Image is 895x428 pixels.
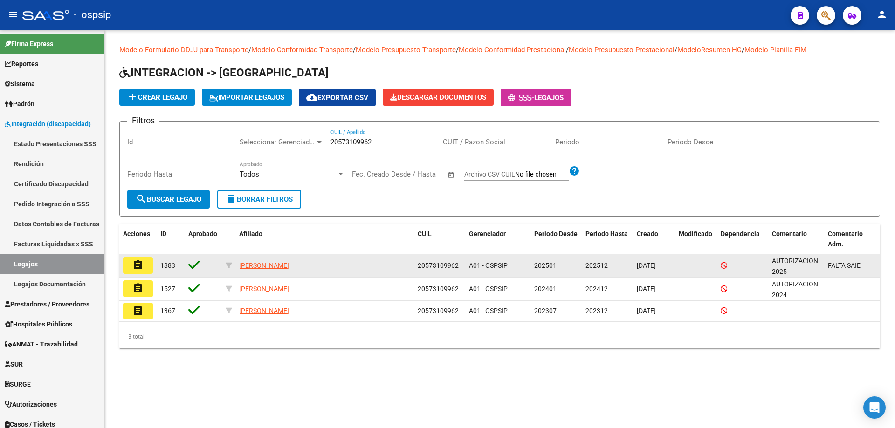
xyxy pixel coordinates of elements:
[160,285,175,292] span: 1527
[74,5,111,25] span: - ospsip
[721,230,760,238] span: Dependencia
[239,285,289,292] span: [PERSON_NAME]
[157,224,185,255] datatable-header-cell: ID
[582,224,633,255] datatable-header-cell: Periodo Hasta
[132,305,144,316] mat-icon: assignment
[585,262,608,269] span: 202512
[469,230,506,238] span: Gerenciador
[226,193,237,204] mat-icon: delete
[508,94,534,102] span: -
[637,307,656,314] span: [DATE]
[119,46,248,54] a: Modelo Formulario DDJJ para Transporte
[127,91,138,102] mat-icon: add
[188,230,217,238] span: Aprobado
[123,230,150,238] span: Acciones
[633,224,675,255] datatable-header-cell: Creado
[515,170,569,179] input: Archivo CSV CUIL
[235,224,414,255] datatable-header-cell: Afiliado
[383,89,494,106] button: Descargar Documentos
[239,230,262,238] span: Afiliado
[637,230,658,238] span: Creado
[5,339,78,349] span: ANMAT - Trazabilidad
[772,257,818,275] span: AUTORIZACION 2025
[119,224,157,255] datatable-header-cell: Acciones
[585,230,628,238] span: Periodo Hasta
[136,193,147,204] mat-icon: search
[306,92,317,103] mat-icon: cloud_download
[119,45,880,348] div: / / / / / /
[160,262,175,269] span: 1883
[469,262,508,269] span: A01 - OSPSIP
[5,119,91,129] span: Integración (discapacidad)
[119,66,329,79] span: INTEGRACION -> [GEOGRAPHIC_DATA]
[677,46,742,54] a: ModeloResumen HC
[637,285,656,292] span: [DATE]
[209,93,284,102] span: IMPORTAR LEGAJOS
[772,230,807,238] span: Comentario
[534,307,557,314] span: 202307
[828,262,861,269] span: FALTA SAIE
[390,93,486,102] span: Descargar Documentos
[5,299,89,309] span: Prestadores / Proveedores
[160,230,166,238] span: ID
[5,319,72,329] span: Hospitales Públicos
[569,46,675,54] a: Modelo Presupuesto Prestacional
[534,262,557,269] span: 202501
[7,9,19,20] mat-icon: menu
[5,359,23,369] span: SUR
[306,94,368,102] span: Exportar CSV
[240,138,315,146] span: Seleccionar Gerenciador
[414,224,465,255] datatable-header-cell: CUIL
[136,195,201,204] span: Buscar Legajo
[446,170,457,180] button: Open calendar
[217,190,301,209] button: Borrar Filtros
[5,59,38,69] span: Reportes
[459,46,566,54] a: Modelo Conformidad Prestacional
[530,224,582,255] datatable-header-cell: Periodo Desde
[585,285,608,292] span: 202412
[251,46,353,54] a: Modelo Conformidad Transporte
[464,170,515,178] span: Archivo CSV CUIL
[534,285,557,292] span: 202401
[226,195,293,204] span: Borrar Filtros
[717,224,768,255] datatable-header-cell: Dependencia
[534,94,564,102] span: Legajos
[418,285,459,292] span: 20573109962
[185,224,222,255] datatable-header-cell: Aprobado
[5,39,53,49] span: Firma Express
[299,89,376,106] button: Exportar CSV
[828,230,863,248] span: Comentario Adm.
[772,280,818,299] span: AUTORIZACION 2024
[127,114,159,127] h3: Filtros
[240,170,259,178] span: Todos
[744,46,806,54] a: Modelo Planilla FIM
[127,93,187,102] span: Crear Legajo
[768,224,824,255] datatable-header-cell: Comentario
[119,89,195,106] button: Crear Legajo
[585,307,608,314] span: 202312
[391,170,436,178] input: End date
[418,262,459,269] span: 20573109962
[5,99,34,109] span: Padrón
[356,46,456,54] a: Modelo Presupuesto Transporte
[501,89,571,106] button: -Legajos
[418,230,432,238] span: CUIL
[465,224,530,255] datatable-header-cell: Gerenciador
[637,262,656,269] span: [DATE]
[202,89,292,106] button: IMPORTAR LEGAJOS
[534,230,578,238] span: Periodo Desde
[239,262,289,269] span: [PERSON_NAME]
[469,307,508,314] span: A01 - OSPSIP
[352,170,382,178] input: Start date
[119,325,880,348] div: 3 total
[132,283,144,294] mat-icon: assignment
[160,307,175,314] span: 1367
[418,307,459,314] span: 20573109962
[127,190,210,209] button: Buscar Legajo
[239,307,289,314] span: [PERSON_NAME]
[863,396,886,419] div: Open Intercom Messenger
[876,9,888,20] mat-icon: person
[675,224,717,255] datatable-header-cell: Modificado
[5,399,57,409] span: Autorizaciones
[569,165,580,177] mat-icon: help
